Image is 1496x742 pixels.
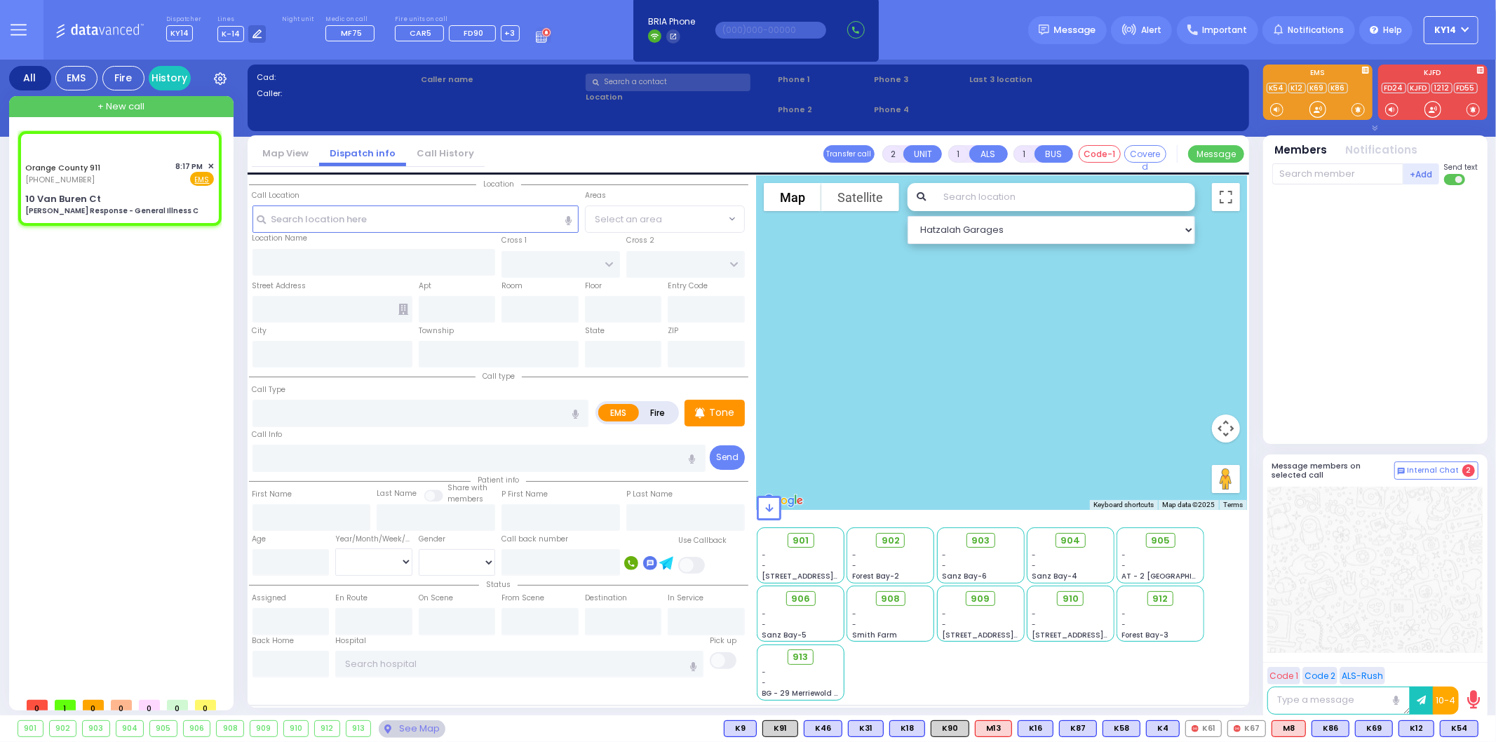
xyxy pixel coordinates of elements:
a: Map View [252,147,319,160]
span: Message [1054,23,1096,37]
div: Year/Month/Week/Day [335,534,412,545]
div: K54 [1440,720,1478,737]
input: Search location here [252,205,579,232]
div: K9 [724,720,757,737]
div: K31 [848,720,884,737]
div: K91 [762,720,798,737]
span: - [1032,560,1036,571]
button: Internal Chat 2 [1394,461,1478,480]
span: Phone 4 [874,104,965,116]
span: - [942,560,946,571]
div: K67 [1227,720,1266,737]
label: EMS [1263,69,1373,79]
div: M13 [975,720,1012,737]
p: Tone [709,405,734,420]
label: Dispatcher [166,15,201,24]
div: BLS [889,720,925,737]
span: - [852,619,856,630]
span: - [942,550,946,560]
span: MF75 [341,27,362,39]
label: Caller name [421,74,581,86]
div: Fire [102,66,144,90]
input: Search member [1272,163,1403,184]
label: Use Callback [678,535,727,546]
label: On Scene [419,593,453,604]
span: Sanz Bay-6 [942,571,987,581]
span: - [1122,560,1126,571]
span: 0 [139,700,160,710]
a: K12 [1288,83,1306,93]
a: 1212 [1431,83,1453,93]
span: Sanz Bay-5 [762,630,807,640]
span: - [1032,609,1036,619]
a: K86 [1328,83,1348,93]
span: AT - 2 [GEOGRAPHIC_DATA] [1122,571,1226,581]
label: Lines [217,15,267,24]
span: - [762,619,767,630]
span: - [942,609,946,619]
span: - [1122,619,1126,630]
a: Orange County 911 [25,162,100,173]
button: UNIT [903,145,942,163]
span: Sanz Bay-4 [1032,571,1077,581]
label: Destination [585,593,627,604]
span: 2 [1462,464,1475,477]
label: P Last Name [626,489,673,500]
label: Room [501,281,523,292]
span: 8:17 PM [176,161,203,172]
button: Show street map [764,183,821,211]
span: 0 [27,700,48,710]
span: - [762,560,767,571]
label: Back Home [252,635,295,647]
div: All [9,66,51,90]
input: Search hospital [335,651,703,677]
label: Call back number [501,534,568,545]
label: Hospital [335,635,366,647]
label: P First Name [501,489,548,500]
label: Gender [419,534,445,545]
label: First Name [252,489,292,500]
div: K87 [1059,720,1097,737]
button: Code 2 [1302,667,1337,684]
div: 905 [150,721,177,736]
div: 904 [116,721,144,736]
span: 912 [1153,592,1168,606]
span: [STREET_ADDRESS][PERSON_NAME] [942,630,1074,640]
div: K16 [1018,720,1053,737]
a: Open this area in Google Maps (opens a new window) [760,492,807,510]
div: K86 [1312,720,1349,737]
span: Notifications [1288,24,1344,36]
label: Apt [419,281,431,292]
label: Cross 2 [626,235,654,246]
span: - [762,550,767,560]
span: + New call [97,100,144,114]
span: 0 [167,700,188,710]
button: KY14 [1424,16,1478,44]
button: Members [1275,142,1328,158]
label: Last 3 location [970,74,1105,86]
button: ALS-Rush [1340,667,1385,684]
span: CAR5 [410,27,431,39]
span: Help [1383,24,1402,36]
div: 908 [217,721,243,736]
div: 912 [315,721,339,736]
img: comment-alt.png [1398,468,1405,475]
span: +3 [505,27,515,39]
div: K46 [804,720,842,737]
div: 913 [346,721,371,736]
label: City [252,325,267,337]
div: K18 [889,720,925,737]
label: Floor [585,281,602,292]
span: 1 [55,700,76,710]
button: Notifications [1346,142,1418,158]
div: BLS [848,720,884,737]
div: 10 Van Buren Ct [25,192,101,206]
label: KJFD [1378,69,1488,79]
small: Share with [447,483,487,493]
span: 910 [1063,592,1079,606]
label: Fire [638,404,678,421]
label: In Service [668,593,703,604]
button: BUS [1035,145,1073,163]
label: En Route [335,593,368,604]
span: Patient info [471,475,526,485]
